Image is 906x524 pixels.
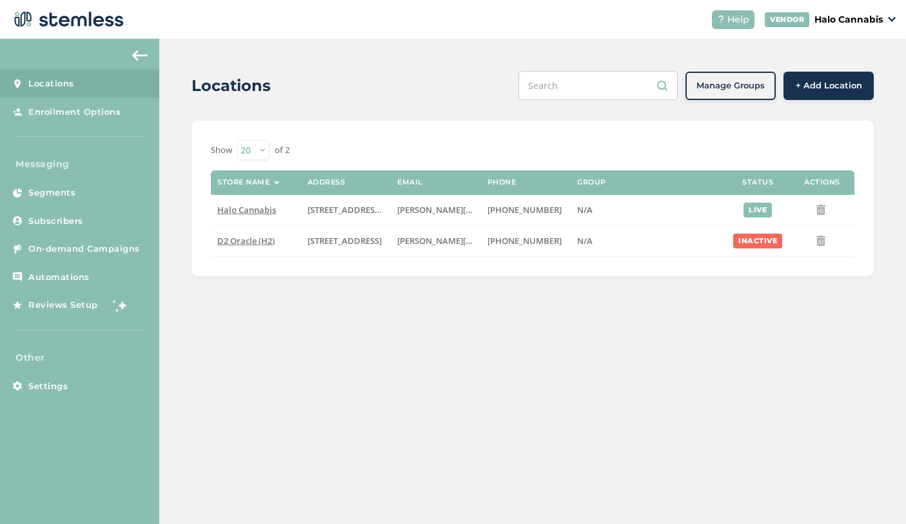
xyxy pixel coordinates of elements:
iframe: Chat Widget [842,462,906,524]
label: Email [397,178,423,186]
span: Reviews Setup [28,299,98,312]
div: VENDOR [765,12,809,27]
label: 3906 North Oracle Road [308,236,384,247]
span: Manage Groups [696,79,765,92]
span: D2 Oracle (H2) [217,235,275,247]
img: logo-dark-0685b13c.svg [10,6,124,32]
label: Store name [217,178,270,186]
span: [STREET_ADDRESS][PERSON_NAME] [308,204,448,216]
label: Status [742,178,773,186]
label: Halo Cannabis [217,205,294,216]
img: glitter-stars-b7820f95.gif [108,292,133,318]
span: + Add Location [796,79,862,92]
label: (520) 664-2251 [487,205,564,216]
label: of 2 [275,144,290,157]
h2: Locations [192,74,271,97]
label: dominique.gamboa@thegreenhalo.com [397,236,474,247]
div: live [744,203,772,217]
p: Halo Cannabis [814,13,883,26]
span: Halo Cannabis [217,204,276,216]
span: Locations [28,77,74,90]
span: Help [727,13,749,26]
label: Address [308,178,346,186]
label: N/A [577,236,719,247]
span: [PERSON_NAME][EMAIL_ADDRESS][PERSON_NAME][DOMAIN_NAME] [397,235,669,247]
button: + Add Location [783,72,874,100]
span: [STREET_ADDRESS] [308,235,382,247]
label: N/A [577,205,719,216]
span: [PHONE_NUMBER] [487,204,562,216]
label: Show [211,144,232,157]
img: icon-help-white-03924b79.svg [717,15,725,23]
label: dominique.gamboa@thegreenhalo.com [397,205,474,216]
div: inactive [733,234,782,248]
span: On-demand Campaigns [28,243,140,256]
span: Segments [28,186,75,199]
img: icon-arrow-back-accent-c549486e.svg [132,50,148,61]
span: Automations [28,271,90,284]
label: Phone [487,178,517,186]
span: Settings [28,380,68,393]
input: Search [518,71,678,100]
span: [PHONE_NUMBER] [487,235,562,247]
button: Manage Groups [685,72,776,100]
label: 7710 South Wilmot Road [308,205,384,216]
img: icon-sort-1e1d7615.svg [273,181,280,185]
th: Actions [790,170,854,195]
label: Group [577,178,606,186]
span: Enrollment Options [28,106,121,119]
span: Subscribers [28,215,83,228]
label: (520) 732-4187 [487,236,564,247]
img: icon_down-arrow-small-66adaf34.svg [888,17,896,22]
label: D2 Oracle (H2) [217,236,294,247]
span: [PERSON_NAME][EMAIL_ADDRESS][PERSON_NAME][DOMAIN_NAME] [397,204,669,216]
